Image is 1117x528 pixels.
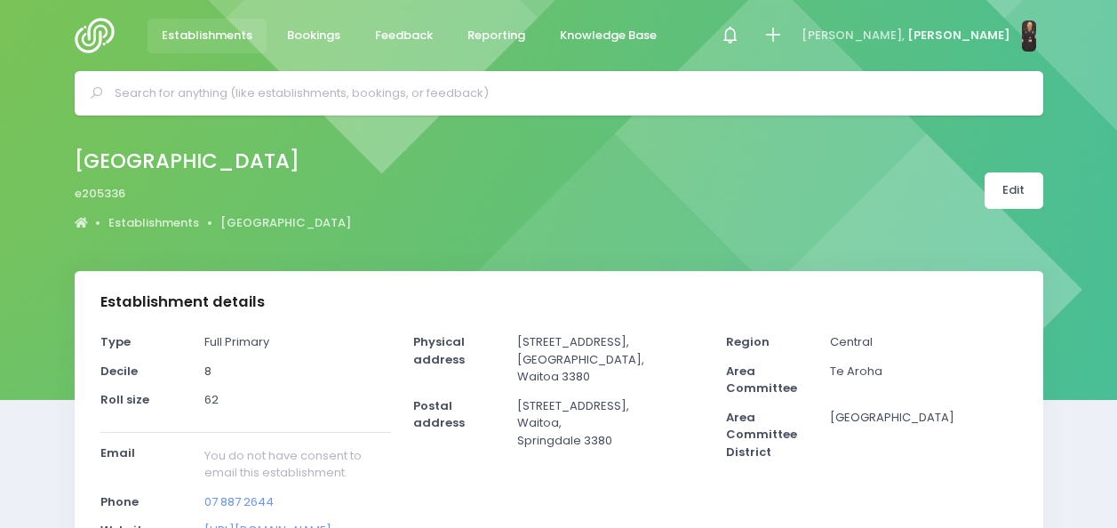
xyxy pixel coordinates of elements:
span: Knowledge Base [560,27,657,44]
strong: Postal address [413,397,465,432]
img: Logo [75,18,125,53]
p: 62 [204,391,391,409]
span: Reporting [467,27,525,44]
span: Bookings [287,27,340,44]
p: Te Aroha [830,363,1017,380]
a: 07 887 2644 [204,493,274,510]
a: Reporting [453,19,540,53]
a: Knowledge Base [546,19,672,53]
span: You do not have consent to email this establishment. [204,447,391,482]
strong: Email [100,444,135,461]
strong: Area Committee [726,363,797,397]
span: [PERSON_NAME] [907,27,1010,44]
strong: Physical address [413,333,465,368]
p: Central [830,333,1017,351]
span: Establishments [162,27,252,44]
a: Establishments [148,19,267,53]
strong: Type [100,333,131,350]
strong: Area Committee District [726,409,797,460]
input: Search for anything (like establishments, bookings, or feedback) [115,80,1018,107]
a: [GEOGRAPHIC_DATA] [220,214,351,232]
p: [STREET_ADDRESS], [GEOGRAPHIC_DATA], Waitoa 3380 [517,333,704,386]
h3: Establishment details [100,293,265,311]
p: 8 [204,363,391,380]
strong: Region [726,333,770,350]
strong: Roll size [100,391,149,408]
strong: Decile [100,363,138,380]
span: [PERSON_NAME], [802,27,905,44]
p: [GEOGRAPHIC_DATA] [830,409,1017,427]
p: [STREET_ADDRESS], Waitoa, Springdale 3380 [517,397,704,450]
strong: Phone [100,493,139,510]
a: Bookings [273,19,355,53]
span: e205336 [75,185,125,203]
span: Feedback [375,27,433,44]
p: Full Primary [204,333,391,351]
a: Feedback [361,19,448,53]
img: N [1022,20,1036,52]
h2: [GEOGRAPHIC_DATA] [75,149,337,173]
a: Edit [985,172,1043,209]
a: Establishments [108,214,199,232]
